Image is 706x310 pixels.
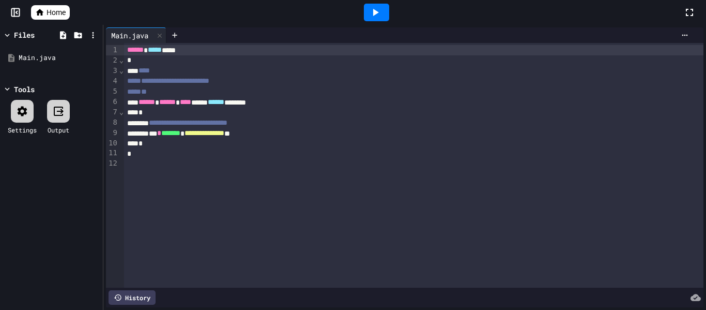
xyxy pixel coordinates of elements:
div: 3 [106,66,119,76]
div: History [109,290,156,305]
div: 5 [106,86,119,97]
div: 11 [106,148,119,158]
div: 7 [106,107,119,117]
div: Output [48,125,69,135]
div: Files [14,29,35,40]
div: 6 [106,97,119,107]
span: Fold line [119,66,124,75]
div: 9 [106,128,119,138]
div: 4 [106,76,119,86]
span: Fold line [119,56,124,64]
div: 10 [106,138,119,149]
div: 8 [106,117,119,128]
span: Home [47,7,66,18]
span: Fold line [119,108,124,116]
div: Main.java [106,27,166,43]
div: 2 [106,55,119,66]
div: Settings [8,125,37,135]
div: 12 [106,158,119,169]
a: Home [31,5,70,20]
div: Tools [14,84,35,95]
div: 1 [106,45,119,55]
div: Main.java [106,30,154,41]
div: Main.java [19,53,99,63]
